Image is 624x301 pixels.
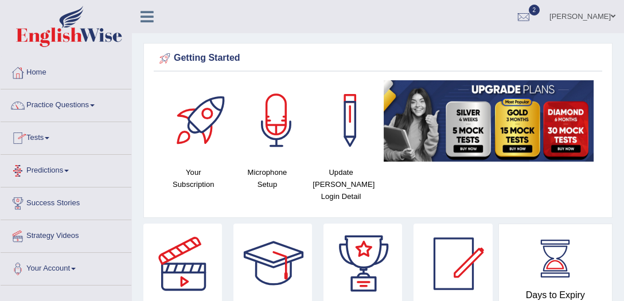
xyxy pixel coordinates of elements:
[1,155,131,183] a: Predictions
[1,220,131,249] a: Strategy Videos
[1,57,131,85] a: Home
[1,89,131,118] a: Practice Questions
[310,166,372,202] h4: Update [PERSON_NAME] Login Detail
[162,166,225,190] h4: Your Subscription
[157,50,599,67] div: Getting Started
[1,122,131,151] a: Tests
[512,290,600,300] h4: Days to Expiry
[529,5,540,15] span: 2
[236,166,299,190] h4: Microphone Setup
[1,187,131,216] a: Success Stories
[384,80,594,162] img: small5.jpg
[1,253,131,282] a: Your Account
